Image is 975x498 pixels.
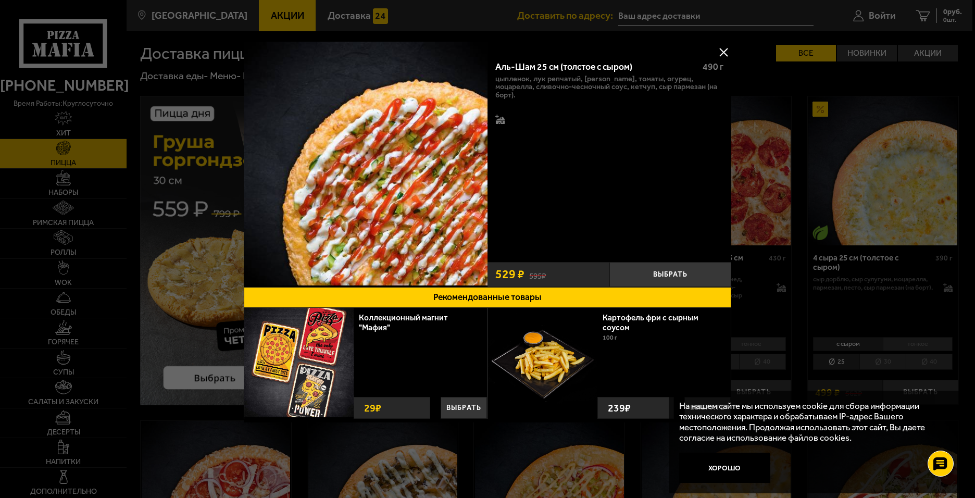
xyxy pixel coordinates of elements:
span: 529 ₽ [495,268,524,280]
span: 490 г [703,61,723,72]
div: Аль-Шам 25 см (толстое с сыром) [495,61,694,72]
button: Выбрать [441,397,487,419]
span: 100 г [603,334,617,341]
p: На нашем сайте мы используем cookie для сбора информации технического характера и обрабатываем IP... [679,401,945,443]
a: Коллекционный магнит "Мафия" [359,313,448,332]
s: 595 ₽ [529,269,546,280]
strong: 29 ₽ [361,397,384,418]
button: Рекомендованные товары [244,287,731,308]
button: Выбрать [609,262,731,287]
button: Хорошо [679,453,771,483]
a: Аль-Шам 25 см (толстое с сыром) [244,42,488,287]
img: Аль-Шам 25 см (толстое с сыром) [244,42,488,285]
a: Картофель фри с сырным соусом [603,313,698,332]
strong: 239 ₽ [605,397,633,418]
p: цыпленок, лук репчатый, [PERSON_NAME], томаты, огурец, моцарелла, сливочно-чесночный соус, кетчуп... [495,75,724,99]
